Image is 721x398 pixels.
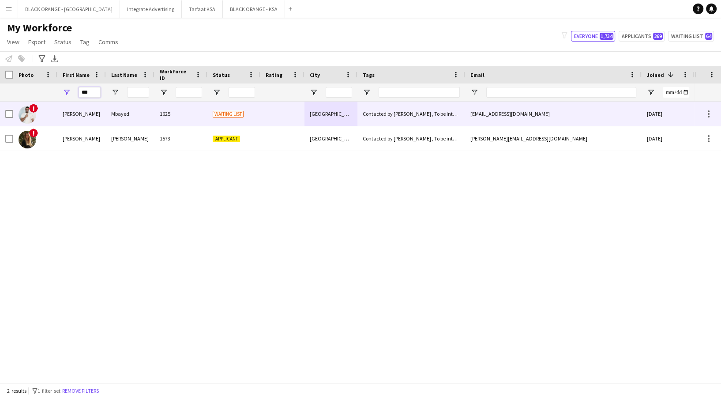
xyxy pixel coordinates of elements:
span: 64 [705,33,712,40]
div: [DATE] [642,126,695,151]
img: George charbel Mbayed [19,106,36,124]
app-action-btn: Export XLSX [49,53,60,64]
a: Status [51,36,75,48]
app-action-btn: Advanced filters [37,53,47,64]
span: Rating [266,72,282,78]
span: 269 [653,33,663,40]
span: Joined [647,72,664,78]
div: [PERSON_NAME] [57,102,106,126]
span: Last Name [111,72,137,78]
button: Tarfaat KSA [182,0,223,18]
button: Integrate Advertising [120,0,182,18]
span: Status [54,38,71,46]
button: Open Filter Menu [111,88,119,96]
span: Email [470,72,484,78]
span: First Name [63,72,90,78]
span: Workforce ID [160,68,192,81]
div: [EMAIL_ADDRESS][DOMAIN_NAME] [465,102,642,126]
span: Photo [19,72,34,78]
input: Email Filter Input [486,87,636,98]
span: ! [29,104,38,113]
button: Open Filter Menu [160,88,168,96]
div: [GEOGRAPHIC_DATA] [304,102,357,126]
button: BLACK ORANGE - [GEOGRAPHIC_DATA] [18,0,120,18]
input: Tags Filter Input [379,87,460,98]
span: Applicant [213,136,240,142]
span: Comms [98,38,118,46]
div: Contacted by [PERSON_NAME] , To be interviewed [357,126,465,151]
div: 1625 [154,102,207,126]
input: Status Filter Input [229,87,255,98]
span: View [7,38,19,46]
button: Open Filter Menu [63,88,71,96]
input: Last Name Filter Input [127,87,149,98]
div: [PERSON_NAME][EMAIL_ADDRESS][DOMAIN_NAME] [465,126,642,151]
span: My Workforce [7,21,72,34]
button: Remove filters [60,386,101,396]
button: Applicants269 [619,31,665,42]
input: First Name Filter Input [79,87,101,98]
div: [DATE] [642,102,695,126]
span: Waiting list [213,111,244,118]
input: Workforce ID Filter Input [176,87,202,98]
span: Status [213,72,230,78]
div: [PERSON_NAME] [57,126,106,151]
div: Contacted by [PERSON_NAME] , To be interviewed [357,102,465,126]
input: City Filter Input [326,87,352,98]
span: 1 filter set [38,387,60,394]
button: BLACK ORANGE - KSA [223,0,285,18]
div: [PERSON_NAME] [106,126,154,151]
span: ! [29,129,38,137]
div: 1573 [154,126,207,151]
img: Georgina Gemmell [19,131,36,148]
div: [GEOGRAPHIC_DATA] [304,126,357,151]
button: Everyone1,734 [571,31,615,42]
div: Mbayed [106,102,154,126]
span: Tag [80,38,90,46]
span: City [310,72,320,78]
span: 1,734 [600,33,613,40]
a: Export [25,36,49,48]
span: Tags [363,72,375,78]
a: Comms [95,36,122,48]
span: Export [28,38,45,46]
button: Open Filter Menu [310,88,318,96]
input: Joined Filter Input [663,87,689,98]
button: Open Filter Menu [213,88,221,96]
button: Waiting list64 [668,31,714,42]
button: Open Filter Menu [647,88,655,96]
button: Open Filter Menu [363,88,371,96]
a: Tag [77,36,93,48]
button: Open Filter Menu [470,88,478,96]
a: View [4,36,23,48]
